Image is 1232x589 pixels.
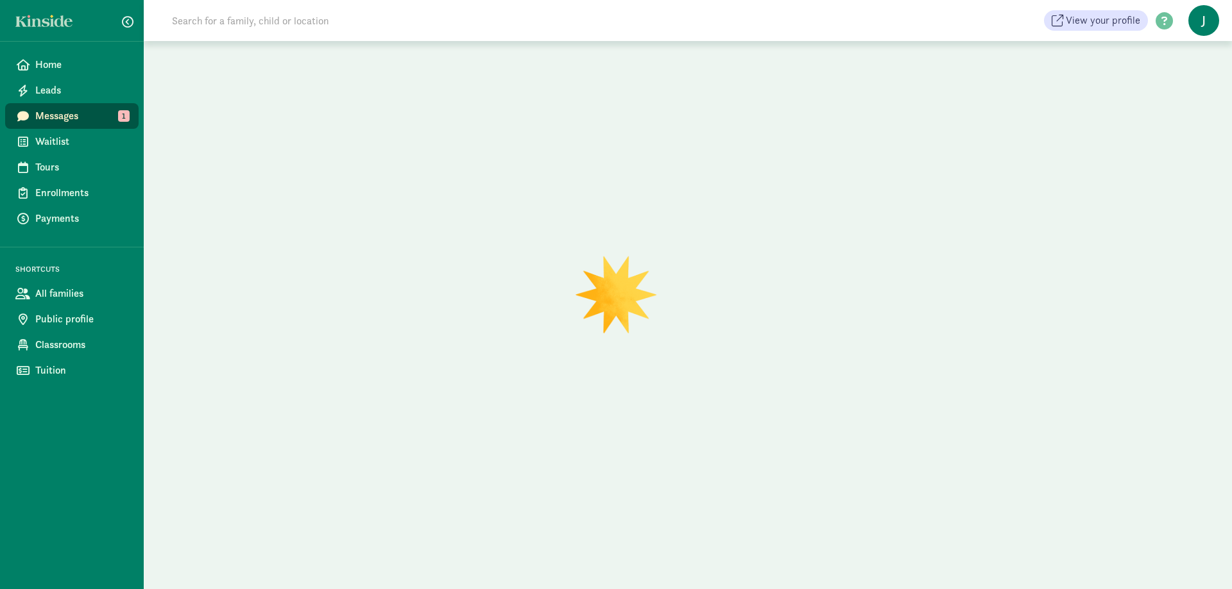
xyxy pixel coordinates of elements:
[1044,10,1148,31] a: View your profile
[35,57,128,72] span: Home
[118,110,130,122] span: 1
[35,83,128,98] span: Leads
[5,103,139,129] a: Messages 1
[5,358,139,383] a: Tuition
[5,154,139,180] a: Tours
[5,180,139,206] a: Enrollments
[35,363,128,378] span: Tuition
[35,108,128,124] span: Messages
[1066,13,1140,28] span: View your profile
[5,206,139,231] a: Payments
[35,160,128,175] span: Tours
[5,332,139,358] a: Classrooms
[5,129,139,154] a: Waitlist
[5,281,139,306] a: All families
[5,306,139,332] a: Public profile
[35,211,128,226] span: Payments
[5,52,139,78] a: Home
[35,337,128,353] span: Classrooms
[5,78,139,103] a: Leads
[35,311,128,327] span: Public profile
[35,134,128,149] span: Waitlist
[1188,5,1219,36] span: J
[164,8,524,33] input: Search for a family, child or location
[35,286,128,301] span: All families
[35,185,128,201] span: Enrollments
